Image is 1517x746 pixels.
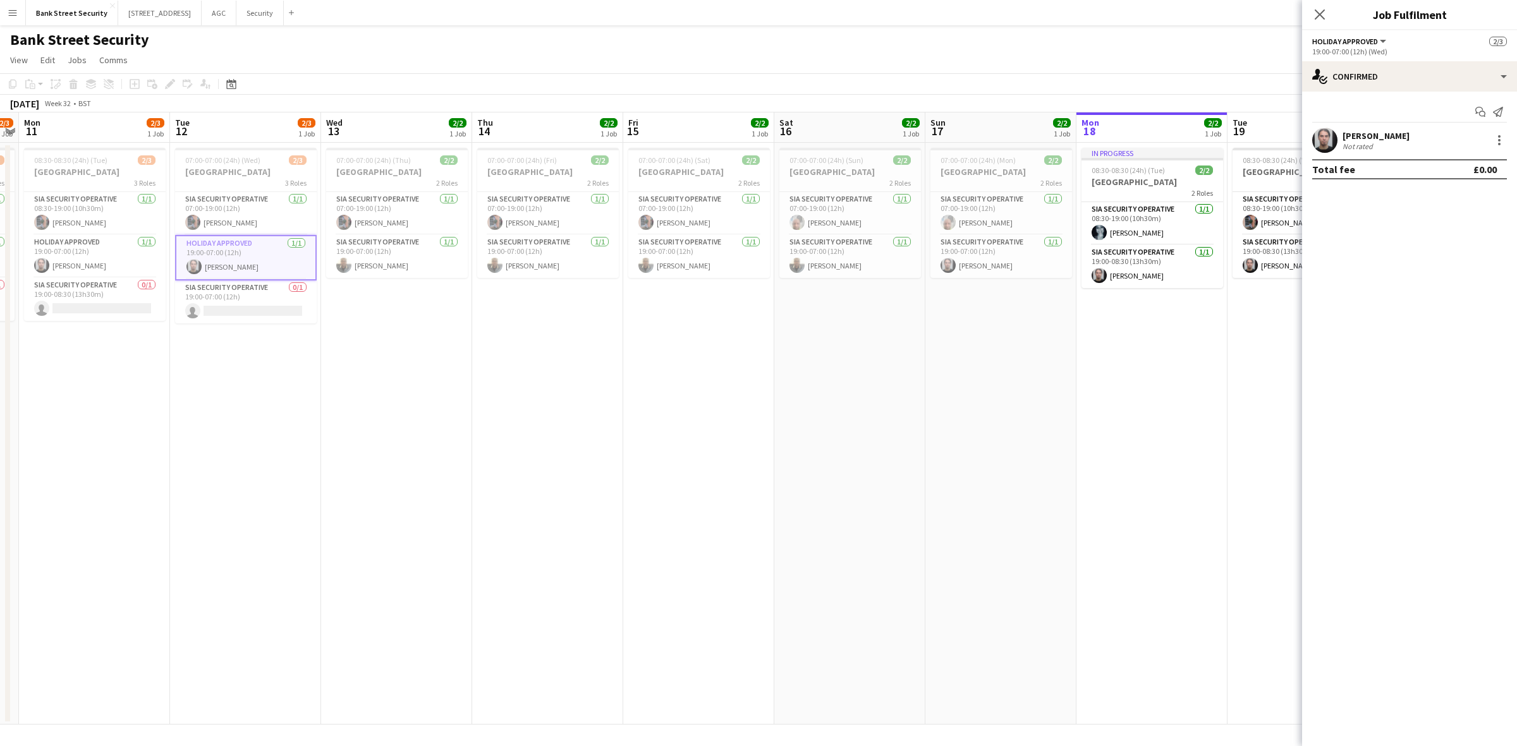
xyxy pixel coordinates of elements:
app-card-role: SIA Security Operative1/108:30-19:00 (10h30m)[PERSON_NAME] [24,192,166,235]
span: 07:00-07:00 (24h) (Thu) [336,155,411,165]
app-card-role: SIA Security Operative1/107:00-19:00 (12h)[PERSON_NAME] [326,192,468,235]
h3: [GEOGRAPHIC_DATA] [326,166,468,177]
span: 3 Roles [285,178,307,188]
span: Sat [779,117,793,128]
app-card-role: SIA Security Operative1/107:00-19:00 (12h)[PERSON_NAME] [477,192,619,235]
app-card-role: Holiday Approved1/119:00-07:00 (12h)[PERSON_NAME] [24,235,166,278]
span: 07:00-07:00 (24h) (Fri) [487,155,557,165]
div: 1 Job [298,129,315,138]
app-job-card: 07:00-07:00 (24h) (Sat)2/2[GEOGRAPHIC_DATA]2 RolesSIA Security Operative1/107:00-19:00 (12h)[PERS... [628,148,770,278]
app-job-card: 08:30-08:30 (24h) (Tue)2/3[GEOGRAPHIC_DATA]3 RolesSIA Security Operative1/108:30-19:00 (10h30m)[P... [24,148,166,321]
span: 2/2 [1204,118,1222,128]
span: 13 [324,124,343,138]
span: Week 32 [42,99,73,108]
div: 07:00-07:00 (24h) (Wed)2/3[GEOGRAPHIC_DATA]3 RolesSIA Security Operative1/107:00-19:00 (12h)[PERS... [175,148,317,323]
span: 07:00-07:00 (24h) (Sun) [789,155,863,165]
span: 15 [626,124,638,138]
span: 17 [929,124,946,138]
app-card-role: SIA Security Operative0/119:00-08:30 (13h30m) [24,278,166,321]
div: [PERSON_NAME] [1343,130,1410,141]
span: 08:30-08:30 (24h) (Tue) [34,155,107,165]
span: Jobs [68,54,87,66]
div: BST [78,99,91,108]
span: 19 [1231,124,1247,138]
a: Edit [35,52,60,68]
button: Bank Street Security [26,1,118,25]
span: 16 [777,124,793,138]
span: 2/2 [591,155,609,165]
a: Jobs [63,52,92,68]
span: 2/2 [751,118,769,128]
app-card-role: SIA Security Operative1/119:00-07:00 (12h)[PERSON_NAME] [477,235,619,278]
h3: [GEOGRAPHIC_DATA] [175,166,317,177]
app-job-card: 07:00-07:00 (24h) (Thu)2/2[GEOGRAPHIC_DATA]2 RolesSIA Security Operative1/107:00-19:00 (12h)[PERS... [326,148,468,278]
span: 2/2 [893,155,911,165]
span: 2/3 [147,118,164,128]
div: Not rated [1343,141,1375,151]
span: 14 [475,124,493,138]
a: Comms [94,52,133,68]
span: 12 [173,124,190,138]
span: 2/2 [600,118,618,128]
app-card-role: SIA Security Operative1/107:00-19:00 (12h)[PERSON_NAME] [779,192,921,235]
div: 1 Job [903,129,919,138]
span: 3 Roles [134,178,155,188]
span: 07:00-07:00 (24h) (Mon) [941,155,1016,165]
app-card-role: SIA Security Operative1/108:30-19:00 (10h30m)[PERSON_NAME] [1233,192,1374,235]
h3: [GEOGRAPHIC_DATA] [930,166,1072,177]
h3: [GEOGRAPHIC_DATA] [1081,176,1223,188]
app-card-role: SIA Security Operative1/119:00-07:00 (12h)[PERSON_NAME] [628,235,770,278]
span: Fri [628,117,638,128]
span: 2/2 [440,155,458,165]
a: View [5,52,33,68]
span: 2/2 [742,155,760,165]
span: Mon [1081,117,1099,128]
span: Wed [326,117,343,128]
div: 1 Job [1054,129,1070,138]
span: 07:00-07:00 (24h) (Sat) [638,155,710,165]
app-card-role: SIA Security Operative1/119:00-08:30 (13h30m)[PERSON_NAME] [1233,235,1374,278]
app-job-card: 08:30-08:30 (24h) (Wed)2/2[GEOGRAPHIC_DATA]2 RolesSIA Security Operative1/108:30-19:00 (10h30m)[P... [1233,148,1374,278]
div: 1 Job [449,129,466,138]
span: 2/3 [1489,37,1507,46]
div: 19:00-07:00 (12h) (Wed) [1312,47,1507,56]
app-card-role: SIA Security Operative1/107:00-19:00 (12h)[PERSON_NAME] [628,192,770,235]
button: Holiday Approved [1312,37,1388,46]
span: 2/3 [138,155,155,165]
span: 2 Roles [587,178,609,188]
app-job-card: In progress08:30-08:30 (24h) (Tue)2/2[GEOGRAPHIC_DATA]2 RolesSIA Security Operative1/108:30-19:00... [1081,148,1223,288]
span: 2/2 [449,118,466,128]
h3: [GEOGRAPHIC_DATA] [779,166,921,177]
app-card-role: SIA Security Operative1/119:00-07:00 (12h)[PERSON_NAME] [930,235,1072,278]
app-card-role: SIA Security Operative1/108:30-19:00 (10h30m)[PERSON_NAME] [1081,202,1223,245]
div: £0.00 [1473,163,1497,176]
h3: [GEOGRAPHIC_DATA] [477,166,619,177]
span: 2/3 [298,118,315,128]
h3: [GEOGRAPHIC_DATA] [1233,166,1374,177]
span: 2 Roles [1191,188,1213,198]
span: 08:30-08:30 (24h) (Tue) [1092,165,1165,175]
span: Tue [1233,117,1247,128]
span: 08:30-08:30 (24h) (Wed) [1243,155,1318,165]
app-job-card: 07:00-07:00 (24h) (Sun)2/2[GEOGRAPHIC_DATA]2 RolesSIA Security Operative1/107:00-19:00 (12h)[PERS... [779,148,921,278]
span: Sun [930,117,946,128]
button: Security [236,1,284,25]
h3: [GEOGRAPHIC_DATA] [24,166,166,177]
span: 2/2 [1053,118,1071,128]
span: Mon [24,117,40,128]
span: 2 Roles [738,178,760,188]
h1: Bank Street Security [10,30,149,49]
span: Holiday Approved [1312,37,1378,46]
div: [DATE] [10,97,39,110]
app-card-role: Holiday Approved1/119:00-07:00 (12h)[PERSON_NAME] [175,235,317,280]
span: 2/2 [1044,155,1062,165]
div: 1 Job [752,129,768,138]
span: Comms [99,54,128,66]
div: Total fee [1312,163,1355,176]
span: 11 [22,124,40,138]
span: 18 [1080,124,1099,138]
